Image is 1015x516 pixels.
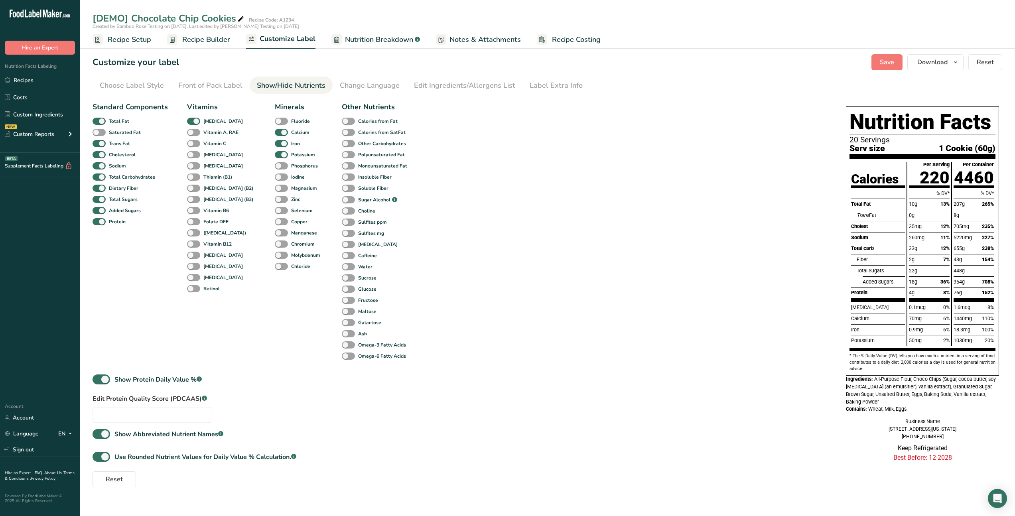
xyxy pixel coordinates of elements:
div: Added Sugars [863,276,905,288]
b: Saturated Fat [109,129,141,136]
b: Added Sugars [109,207,141,214]
span: Recipe Setup [108,34,151,45]
span: 22g [909,268,917,274]
span: 207g [954,201,965,207]
b: Chloride [291,263,310,270]
b: Sucrose [358,274,376,282]
b: Fructose [358,297,378,304]
div: Calcium [851,313,905,324]
b: Phosphorus [291,162,318,169]
span: Wheat, Milk, Eggs [868,406,907,412]
div: Per Container [963,162,994,167]
b: [MEDICAL_DATA] [203,118,243,125]
span: 76g [954,290,962,295]
b: Trans Fat [109,140,130,147]
div: Cholest [851,221,905,232]
span: 50mg [909,337,922,343]
a: Recipe Builder [167,31,230,49]
div: Fat [857,210,905,221]
span: 70mg [909,315,922,321]
b: [MEDICAL_DATA] (B3) [203,196,253,203]
span: 354g [954,279,965,285]
div: % DV* [909,188,949,199]
span: 0.9mg [909,327,923,333]
div: Use Rounded Nutrient Values for Daily Value % Calculation. [114,452,296,462]
p: Keep Refrigerated [846,443,999,453]
a: Nutrition Breakdown [331,31,420,49]
div: Custom Reports [5,130,54,138]
div: Show Abbreviated Nutrient Names [114,429,223,439]
a: Recipe Setup [93,31,151,49]
span: Download [917,57,948,67]
label: Edit Protein Quality Score (PDCAAS) [93,394,212,404]
b: Calories from SatFat [358,129,406,136]
b: Total Carbohydrates [109,173,155,181]
b: Other Carbohydrates [358,140,406,147]
span: 227% [982,234,994,240]
b: Calories from Fat [358,118,398,125]
b: Omega-6 Fatty Acids [358,353,406,360]
span: Reset [977,57,994,67]
span: 0% [943,304,950,310]
span: 152% [982,290,994,295]
b: Vitamin A, RAE [203,129,238,136]
div: Fiber [857,254,905,265]
span: 20% [985,337,994,343]
span: 6% [943,327,950,333]
div: Choose Label Style [100,80,164,91]
span: Best Before: 12-2028 [893,454,952,461]
b: Sodium [109,162,126,169]
div: Front of Pack Label [178,80,242,91]
b: Monounsaturated Fat [358,162,407,169]
span: 18g [909,279,917,285]
div: Change Language [340,80,400,91]
a: Hire an Expert . [5,470,33,476]
a: Recipe Costing [537,31,601,49]
span: 4g [909,290,914,295]
div: Standard Components [93,102,168,112]
b: Magnesium [291,185,317,192]
b: Selenium [291,207,313,214]
b: [MEDICAL_DATA] [203,252,243,259]
span: 35mg [909,223,922,229]
span: Notes & Attachments [449,34,521,45]
b: Choline [358,207,375,215]
b: Insoluble Fiber [358,173,392,181]
b: Thiamin (B1) [203,173,232,181]
b: [MEDICAL_DATA] [203,151,243,158]
span: Contains: [846,406,867,412]
b: [MEDICAL_DATA] [358,241,398,248]
button: Save [871,54,903,70]
b: Potassium [291,151,315,158]
span: 154% [982,256,994,262]
a: Privacy Policy [31,476,55,481]
span: 18.3mg [954,327,970,333]
b: Fluoride [291,118,310,125]
div: Total Fat [851,199,905,210]
span: Save [880,57,894,67]
span: Customize Label [260,33,315,44]
b: Zinc [291,196,300,203]
div: Other Nutrients [342,102,410,112]
b: Polyunsaturated Fat [358,151,405,158]
span: 36% [940,279,950,285]
button: Reset [968,54,1002,70]
span: 2g [909,256,914,262]
span: 1440mg [954,315,972,321]
b: Sugar Alcohol [358,196,390,203]
div: Recipe Code: A1234 [249,16,294,24]
div: Label Extra Info [530,80,583,91]
div: Open Intercom Messenger [988,489,1007,508]
div: Potassium [851,335,905,346]
b: Cholesterol [109,151,136,158]
b: Total Sugars [109,196,138,203]
b: Total Fat [109,118,129,125]
a: About Us . [44,470,63,476]
button: Reset [93,471,136,487]
h1: Nutrition Facts [849,110,995,134]
b: Omega-3 Fatty Acids [358,341,406,349]
span: 0g [909,212,914,218]
b: Protein [109,218,126,225]
span: 12% [940,245,950,251]
a: Terms & Conditions . [5,470,75,481]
